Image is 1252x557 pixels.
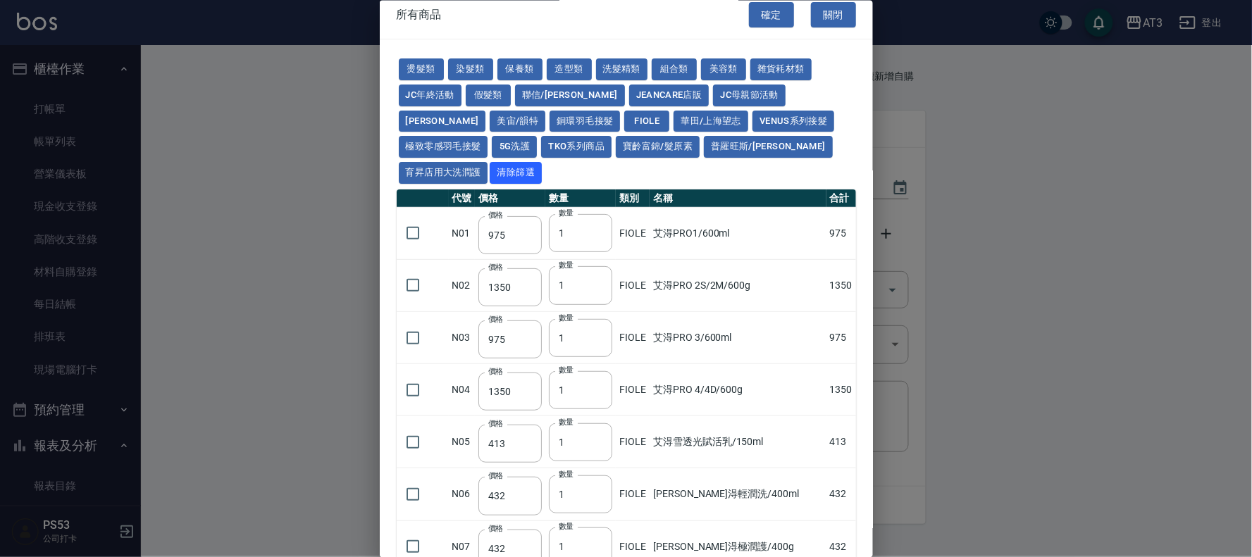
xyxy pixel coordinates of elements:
td: N05 [449,415,476,468]
label: 價格 [488,470,503,481]
td: 1350 [826,259,856,311]
td: 1350 [826,363,856,415]
button: JC母親節活動 [713,84,786,106]
button: FIOLE [624,110,669,132]
button: 普羅旺斯/[PERSON_NAME] [704,136,833,158]
button: 聯信/[PERSON_NAME] [515,84,625,106]
td: FIOLE [616,207,650,259]
td: FIOLE [616,415,650,468]
button: 極致零感羽毛接髮 [399,136,488,158]
label: 價格 [488,418,503,429]
button: 寶齡富錦/髮原素 [616,136,700,158]
button: 燙髮類 [399,58,444,80]
th: 代號 [449,189,476,207]
td: 艾淂PRO 3/600ml [650,311,826,363]
th: 數量 [545,189,616,207]
label: 數量 [559,208,574,218]
td: [PERSON_NAME]淂輕潤洗/400ml [650,468,826,520]
button: 雜貨耗材類 [750,58,812,80]
button: 保養類 [497,58,543,80]
td: 413 [826,415,856,468]
label: 數量 [559,416,574,427]
td: N03 [449,311,476,363]
button: 育昇店用大洗潤護 [399,162,488,184]
button: 華田/上海望志 [674,110,748,132]
button: TKO系列商品 [541,136,612,158]
button: [PERSON_NAME] [399,110,486,132]
td: FIOLE [616,311,650,363]
button: 確定 [749,1,794,27]
label: 數量 [559,468,574,479]
button: 美容類 [701,58,746,80]
button: 染髮類 [448,58,493,80]
button: 5G洗護 [492,136,537,158]
label: 數量 [559,312,574,323]
label: 價格 [488,261,503,272]
label: 價格 [488,209,503,220]
label: 數量 [559,521,574,532]
th: 類別 [616,189,650,207]
td: FIOLE [616,468,650,520]
button: 洗髮精類 [596,58,648,80]
button: 組合類 [652,58,697,80]
button: 假髮類 [466,84,511,106]
label: 數量 [559,260,574,270]
td: N06 [449,468,476,520]
button: 關閉 [811,1,856,27]
td: FIOLE [616,259,650,311]
td: 艾淂PRO 4/4D/600g [650,363,826,415]
button: Venus系列接髮 [752,110,834,132]
button: JC年終活動 [399,84,461,106]
td: 975 [826,311,856,363]
td: N04 [449,363,476,415]
button: 美宙/韻特 [490,110,545,132]
td: 975 [826,207,856,259]
button: JeanCare店販 [629,84,709,106]
label: 價格 [488,314,503,325]
td: 艾淂雪透光賦活乳/150ml [650,415,826,468]
label: 價格 [488,366,503,377]
span: 所有商品 [397,7,442,21]
td: N02 [449,259,476,311]
th: 價格 [475,189,545,207]
button: 造型類 [547,58,592,80]
td: 艾淂PRO 2S/2M/600g [650,259,826,311]
button: 銅環羽毛接髮 [550,110,620,132]
td: N01 [449,207,476,259]
td: 艾淂PRO1/600ml [650,207,826,259]
button: 清除篩選 [490,162,542,184]
label: 數量 [559,364,574,375]
label: 價格 [488,522,503,533]
td: 432 [826,468,856,520]
th: 名稱 [650,189,826,207]
td: FIOLE [616,363,650,415]
th: 合計 [826,189,856,207]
